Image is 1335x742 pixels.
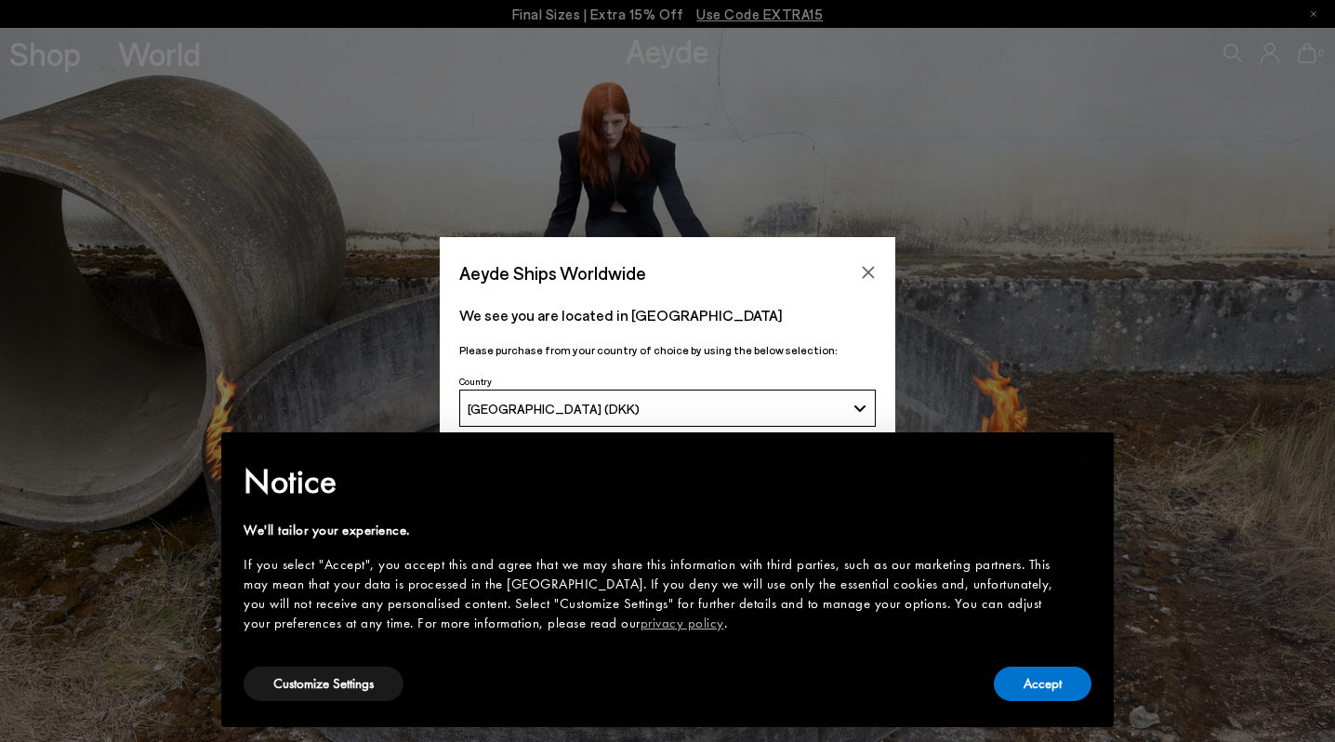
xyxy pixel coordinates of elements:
[244,521,1062,540] div: We'll tailor your experience.
[468,401,640,417] span: [GEOGRAPHIC_DATA] (DKK)
[994,667,1091,701] button: Accept
[244,667,403,701] button: Customize Settings
[459,376,492,387] span: Country
[641,614,724,632] a: privacy policy
[459,341,876,359] p: Please purchase from your country of choice by using the below selection:
[244,555,1062,633] div: If you select "Accept", you accept this and agree that we may share this information with third p...
[459,257,646,289] span: Aeyde Ships Worldwide
[854,258,882,286] button: Close
[244,457,1062,506] h2: Notice
[1062,438,1106,483] button: Close this notice
[459,304,876,326] p: We see you are located in [GEOGRAPHIC_DATA]
[1078,445,1090,474] span: ×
